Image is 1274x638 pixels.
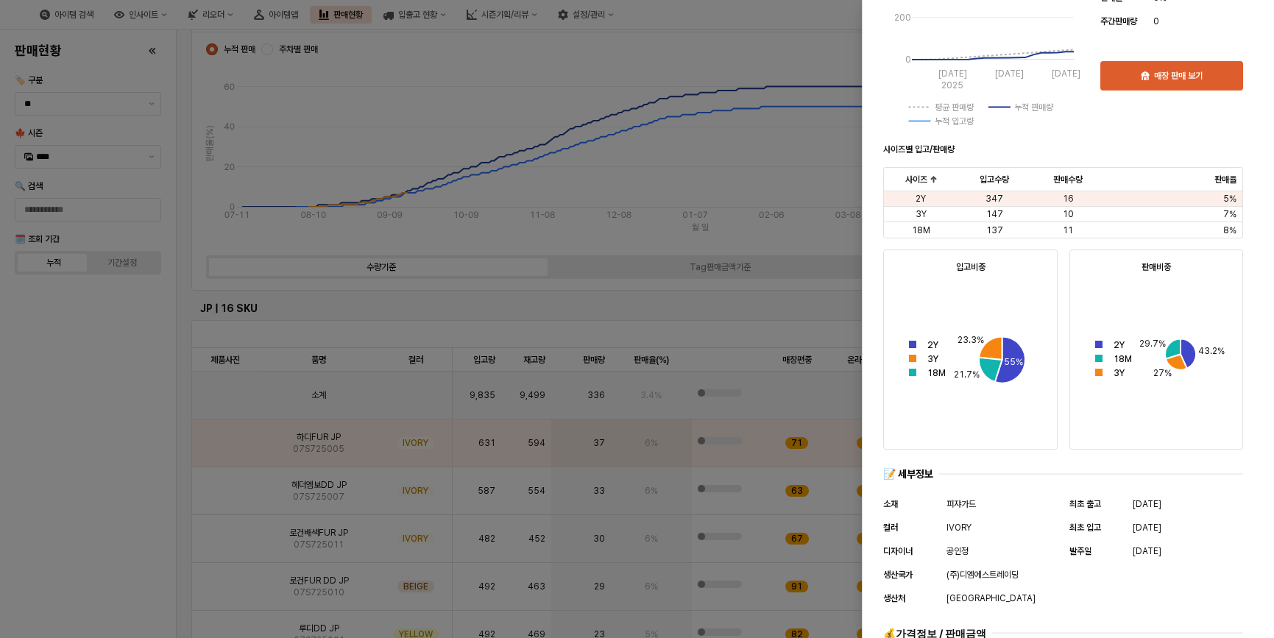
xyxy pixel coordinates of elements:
span: 0 [1153,14,1159,29]
span: 디자이너 [883,546,913,556]
span: (주)디엠에스트레이딩 [946,567,1019,582]
span: 생산국가 [883,570,913,580]
span: 입고수량 [980,174,1009,185]
span: 16 [1063,193,1074,205]
span: IVORY [946,520,972,535]
span: 347 [985,193,1003,205]
span: 11 [1063,224,1073,236]
span: 10 [1063,208,1074,220]
span: [DATE] [1133,520,1161,535]
span: 생산처 [883,593,905,603]
span: 최초 출고 [1069,499,1101,509]
span: 판매율 [1214,174,1236,185]
span: 주간판매량 [1100,16,1137,26]
span: 퍼쟈가드 [946,497,976,511]
span: 발주일 [1069,546,1091,556]
span: 5% [1223,193,1236,205]
strong: 판매비중 [1142,262,1171,272]
span: [GEOGRAPHIC_DATA] [946,591,1036,606]
span: 소재 [883,499,898,509]
span: 컬러 [883,522,898,533]
span: 공인정 [946,544,969,559]
span: 7% [1223,208,1236,220]
strong: 입고비중 [956,262,985,272]
span: 3Y [916,208,927,220]
span: 8% [1223,224,1236,236]
button: 매장 판매 보기 [1100,61,1243,91]
p: 매장 판매 보기 [1154,70,1203,82]
span: 2Y [916,193,926,205]
span: 판매수량 [1053,174,1083,185]
span: 최초 입고 [1069,522,1101,533]
span: 147 [986,208,1003,220]
div: 📝 세부정보 [883,467,933,481]
span: [DATE] [1133,544,1161,559]
span: 137 [986,224,1003,236]
span: 사이즈 [905,174,927,185]
span: 18M [912,224,930,236]
span: [DATE] [1133,497,1161,511]
strong: 사이즈별 입고/판매량 [883,144,955,155]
